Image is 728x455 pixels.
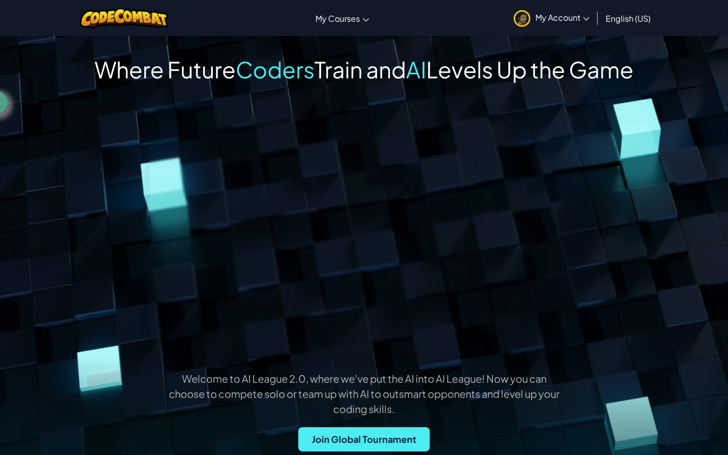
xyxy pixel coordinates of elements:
a: My Account [509,2,595,34]
p: choose to compete solo or team up with AI to outsmart opponents and level up your [1,387,727,401]
button: Join Global Tournament [298,427,430,451]
span: AI [406,55,426,83]
p: Welcome to AI League 2.0, where we’ve put the AI into AI League! Now you can [1,372,727,386]
span: Train and [314,55,406,83]
a: English (US) [601,5,656,32]
span: My Courses [315,13,360,24]
img: avatar [514,10,530,27]
p: coding skills. [1,402,727,416]
span: My Account [535,12,589,23]
span: Coders [236,55,314,83]
span: Where Future [95,55,236,83]
img: CodeCombat logo [80,8,168,28]
a: My Courses [310,5,374,32]
span: Levels Up the Game [426,55,633,83]
span: English (US) [606,13,651,24]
